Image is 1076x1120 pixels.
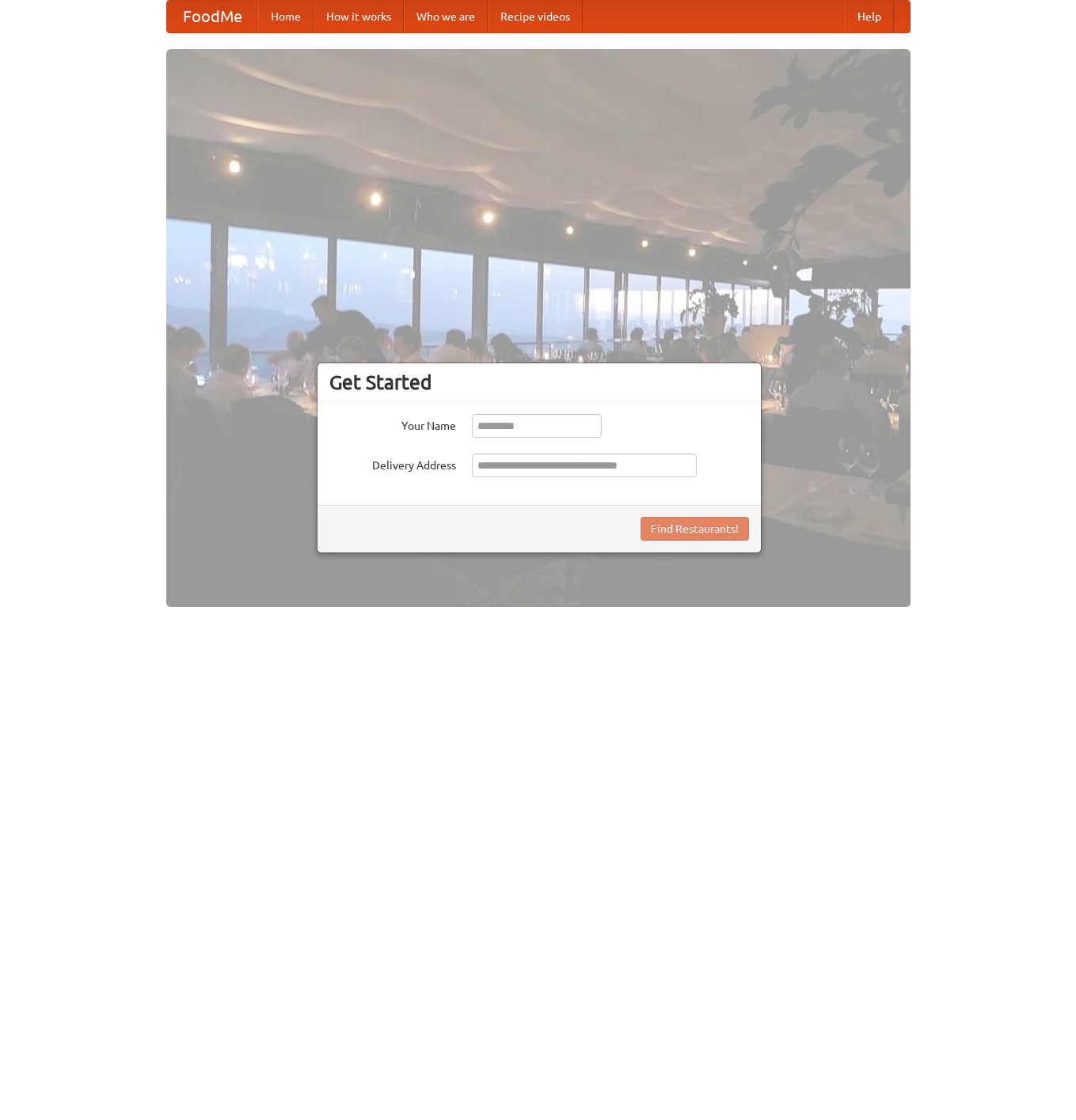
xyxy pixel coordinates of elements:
[404,1,488,32] a: Who we are
[314,1,404,32] a: How it works
[258,1,314,32] a: Home
[329,370,749,394] h3: Get Started
[329,414,456,434] label: Your Name
[845,1,894,32] a: Help
[329,454,456,473] label: Delivery Address
[167,1,258,32] a: FoodMe
[488,1,583,32] a: Recipe videos
[641,517,749,541] button: Find Restaurants!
